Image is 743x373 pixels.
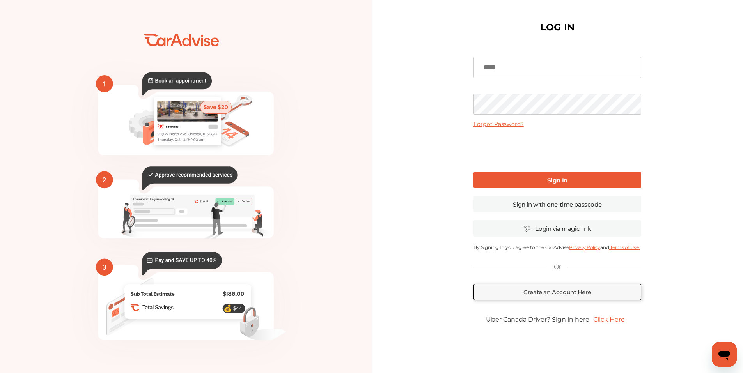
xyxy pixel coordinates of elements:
[712,342,737,367] iframe: Button to launch messaging window
[554,263,561,271] p: Or
[473,120,524,127] a: Forgot Password?
[540,23,575,31] h1: LOG IN
[523,225,531,232] img: magic_icon.32c66aac.svg
[473,244,641,250] p: By Signing In you agree to the CarAdvise and .
[473,172,641,188] a: Sign In
[498,134,617,164] iframe: reCAPTCHA
[473,284,641,300] a: Create an Account Here
[473,196,641,212] a: Sign in with one-time passcode
[569,244,600,250] a: Privacy Policy
[609,244,640,250] a: Terms of Use
[473,220,641,237] a: Login via magic link
[223,304,232,313] text: 💰
[589,312,629,327] a: Click Here
[486,316,589,323] span: Uber Canada Driver? Sign in here
[547,177,567,184] b: Sign In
